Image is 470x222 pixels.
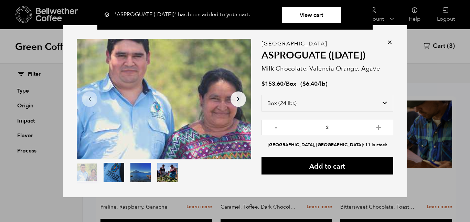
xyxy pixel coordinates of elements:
[374,123,383,130] button: +
[302,80,306,88] span: $
[300,80,328,88] span: ( )
[302,80,318,88] bdi: 6.40
[286,80,296,88] span: Box
[261,80,265,88] span: $
[261,142,393,148] li: [GEOGRAPHIC_DATA], [GEOGRAPHIC_DATA]: 11 in stock
[261,50,393,62] h2: ASPROGUATE ([DATE])
[261,157,393,175] button: Add to cart
[318,80,325,88] span: /lb
[261,80,284,88] bdi: 153.60
[272,123,280,130] button: -
[261,64,393,73] p: Milk Chocolate, Valencia Orange, Agave
[284,80,286,88] span: /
